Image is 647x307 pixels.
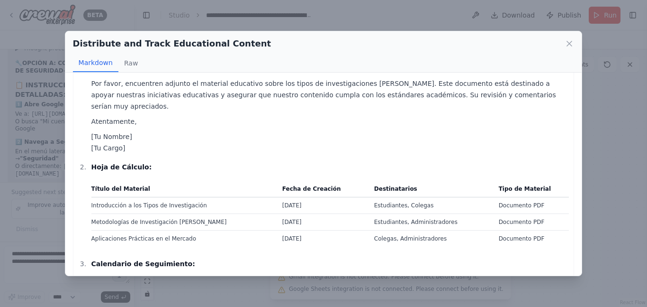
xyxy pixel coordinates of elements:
button: Raw [118,54,144,72]
p: [Tu Nombre] [Tu Cargo] [91,131,569,154]
th: Título del Material [91,184,277,197]
td: Documento PDF [493,230,569,247]
button: Markdown [73,54,118,72]
td: [DATE] [277,230,368,247]
td: Estudiantes, Colegas [368,197,493,214]
td: [DATE] [277,214,368,230]
td: Documento PDF [493,197,569,214]
td: Documento PDF [493,214,569,230]
td: Metodologías de Investigación [PERSON_NAME] [91,214,277,230]
th: Fecha de Creación [277,184,368,197]
th: Destinatarios [368,184,493,197]
td: Colegas, Administradores [368,230,493,247]
td: Estudiantes, Administradores [368,214,493,230]
td: Introducción a los Tipos de Investigación [91,197,277,214]
strong: Calendario de Seguimiento: [91,260,195,268]
td: [DATE] [277,197,368,214]
p: Por favor, encuentren adjunto el material educativo sobre los tipos de investigaciones [PERSON_NA... [91,78,569,112]
h2: Distribute and Track Educational Content [73,37,271,50]
p: Atentamente, [91,116,569,127]
th: Tipo de Material [493,184,569,197]
strong: Hoja de Cálculo: [91,163,152,171]
td: Aplicaciones Prácticas en el Mercado [91,230,277,247]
